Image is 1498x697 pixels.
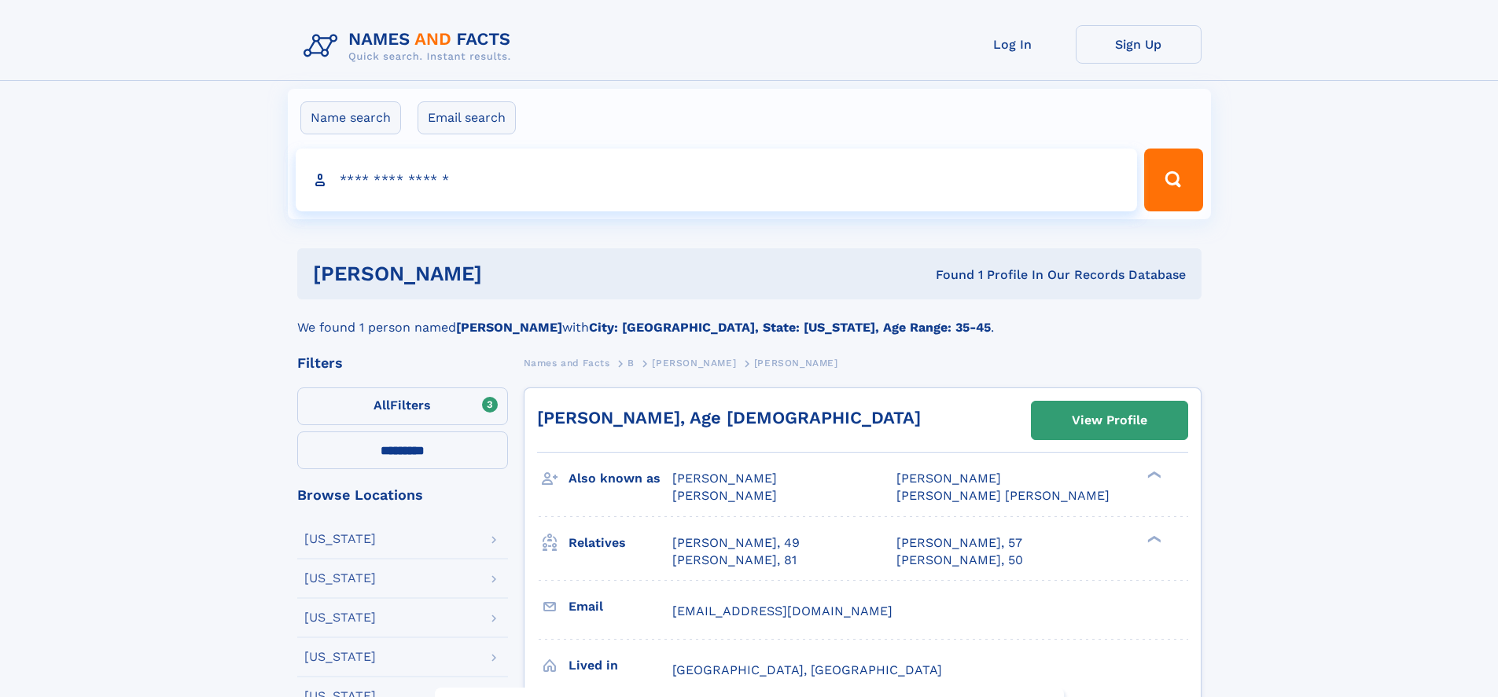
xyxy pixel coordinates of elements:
[297,25,524,68] img: Logo Names and Facts
[537,408,921,427] a: [PERSON_NAME], Age [DEMOGRAPHIC_DATA]
[672,603,893,618] span: [EMAIL_ADDRESS][DOMAIN_NAME]
[628,353,635,372] a: B
[896,471,1001,486] span: [PERSON_NAME]
[569,652,672,679] h3: Lived in
[1072,402,1147,438] div: View Profile
[300,101,401,134] label: Name search
[896,534,1022,552] a: [PERSON_NAME], 57
[652,358,736,369] span: [PERSON_NAME]
[950,25,1076,64] a: Log In
[374,398,390,413] span: All
[456,320,562,335] b: [PERSON_NAME]
[569,530,672,556] h3: Relatives
[628,358,635,369] span: B
[297,299,1202,337] div: We found 1 person named with .
[709,266,1186,284] div: Found 1 Profile In Our Records Database
[569,593,672,620] h3: Email
[296,149,1138,211] input: search input
[297,488,508,502] div: Browse Locations
[313,264,709,284] h1: [PERSON_NAME]
[754,358,838,369] span: [PERSON_NAME]
[1076,25,1202,64] a: Sign Up
[304,533,376,545] div: [US_STATE]
[896,488,1110,503] span: [PERSON_NAME] [PERSON_NAME]
[896,552,1023,569] a: [PERSON_NAME], 50
[672,662,942,677] span: [GEOGRAPHIC_DATA], [GEOGRAPHIC_DATA]
[652,353,736,372] a: [PERSON_NAME]
[1144,149,1202,211] button: Search Button
[1143,470,1162,480] div: ❯
[672,552,797,569] a: [PERSON_NAME], 81
[304,651,376,663] div: [US_STATE]
[672,471,777,486] span: [PERSON_NAME]
[589,320,991,335] b: City: [GEOGRAPHIC_DATA], State: [US_STATE], Age Range: 35-45
[524,353,610,372] a: Names and Facts
[418,101,516,134] label: Email search
[297,387,508,425] label: Filters
[672,488,777,503] span: [PERSON_NAME]
[1143,534,1162,544] div: ❯
[304,611,376,624] div: [US_STATE]
[569,465,672,492] h3: Also known as
[1032,402,1187,439] a: View Profile
[304,572,376,585] div: [US_STATE]
[672,534,800,552] a: [PERSON_NAME], 49
[297,356,508,370] div: Filters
